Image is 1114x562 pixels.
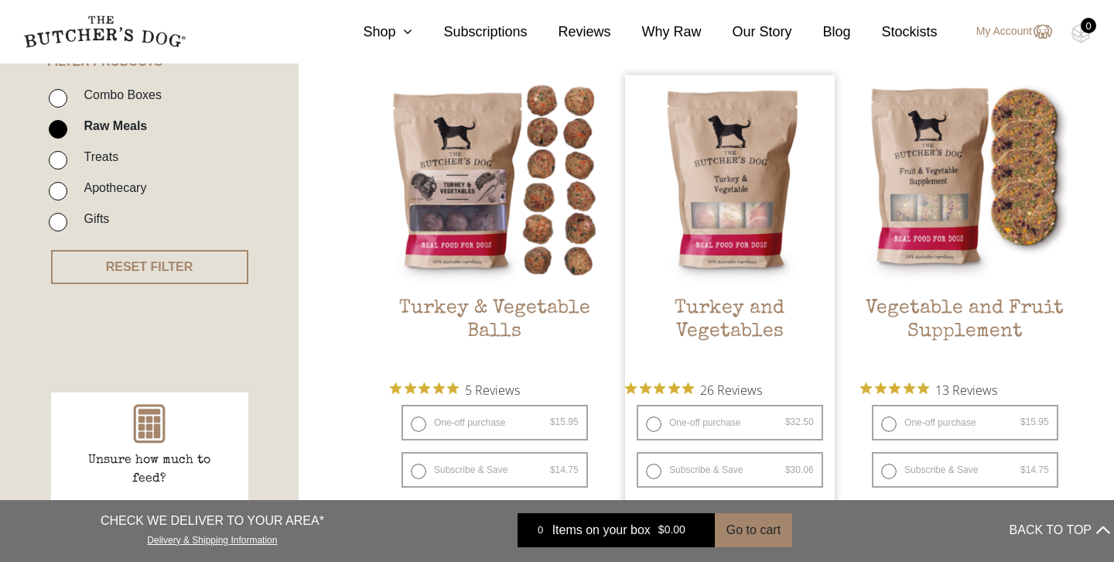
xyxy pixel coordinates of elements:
a: Delivery & Shipping Information [147,531,277,546]
bdi: 14.75 [1020,464,1049,475]
button: BACK TO TOP [1010,512,1110,549]
label: Apothecary [76,177,146,198]
label: Gifts [76,208,109,229]
span: 13 Reviews [935,378,997,401]
span: $ [785,464,791,475]
h2: Vegetable and Fruit Supplement [860,297,1070,370]
label: Raw Meals [76,115,147,136]
a: Why Raw [611,22,702,43]
button: RESET FILTER [51,250,248,284]
label: One-off purchase [637,405,823,440]
a: 0 Items on your box $0.00 [518,513,715,547]
a: Vegetable and Fruit SupplementVegetable and Fruit Supplement [860,75,1070,370]
bdi: 14.75 [550,464,579,475]
a: Reviews [527,22,610,43]
h2: Turkey & Vegetable Balls [390,297,600,370]
img: Turkey & Vegetable Balls [390,75,600,285]
p: CHECK WE DELIVER TO YOUR AREA* [101,512,324,530]
span: $ [658,524,665,536]
img: Vegetable and Fruit Supplement [860,75,1070,285]
bdi: 32.50 [785,416,814,427]
button: Rated 4.9 out of 5 stars from 13 reviews. Jump to reviews. [860,378,997,401]
span: $ [550,464,555,475]
span: $ [1020,464,1026,475]
a: My Account [961,22,1052,41]
button: Rated 5 out of 5 stars from 5 reviews. Jump to reviews. [390,378,520,401]
button: Go to cart [715,513,792,547]
a: Turkey and Vegetables [625,75,835,370]
bdi: 30.06 [785,464,814,475]
span: 5 Reviews [465,378,520,401]
a: Shop [332,22,412,43]
span: $ [550,416,555,427]
a: Blog [792,22,851,43]
p: Unsure how much to feed? [72,451,227,488]
label: Subscribe & Save [637,452,823,488]
a: Stockists [851,22,938,43]
img: TBD_Cart-Empty.png [1071,23,1091,43]
span: Items on your box [552,521,651,540]
span: $ [785,416,791,427]
a: Our Story [702,22,792,43]
label: One-off purchase [402,405,588,440]
label: Subscribe & Save [872,452,1058,488]
div: 0 [1081,18,1096,33]
span: $ [1020,416,1026,427]
label: Combo Boxes [76,84,162,105]
a: Subscriptions [412,22,527,43]
span: 26 Reviews [700,378,762,401]
bdi: 15.95 [550,416,579,427]
div: 0 [529,523,552,538]
label: Subscribe & Save [402,452,588,488]
a: Turkey & Vegetable BallsTurkey & Vegetable Balls [390,75,600,370]
label: Treats [76,146,118,167]
bdi: 0.00 [658,524,685,536]
h2: Turkey and Vegetables [625,297,835,370]
button: Rated 4.9 out of 5 stars from 26 reviews. Jump to reviews. [625,378,762,401]
bdi: 15.95 [1020,416,1049,427]
label: One-off purchase [872,405,1058,440]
